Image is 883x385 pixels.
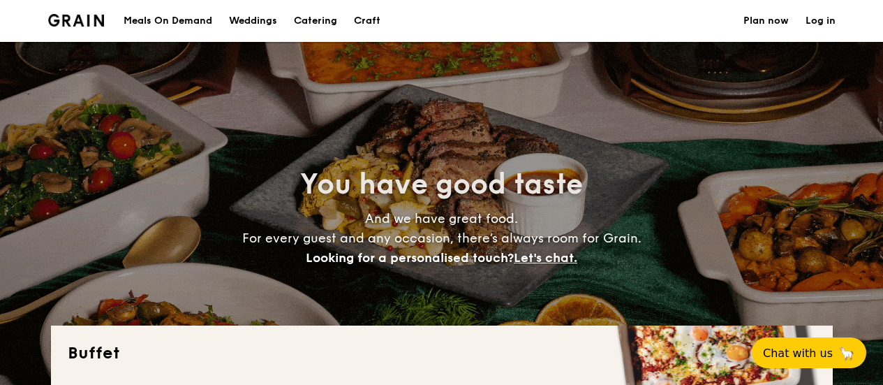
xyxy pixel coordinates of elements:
[514,250,577,266] span: Let's chat.
[48,14,105,27] a: Logotype
[300,168,583,201] span: You have good taste
[752,337,866,368] button: Chat with us🦙
[68,342,816,365] h2: Buffet
[306,250,514,266] span: Looking for a personalised touch?
[838,345,855,361] span: 🦙
[763,347,833,360] span: Chat with us
[48,14,105,27] img: Grain
[242,211,641,266] span: And we have great food. For every guest and any occasion, there’s always room for Grain.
